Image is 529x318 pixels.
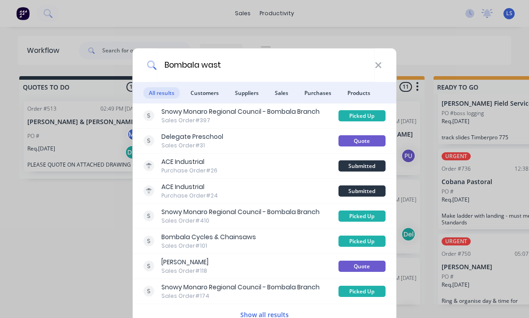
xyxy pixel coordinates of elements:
[230,87,264,99] span: Suppliers
[161,207,320,217] div: Snowy Monaro Regional Council - Bombala Branch
[338,185,386,197] div: Submitted
[161,267,208,275] div: Sales Order #118
[161,242,256,250] div: Sales Order #101
[161,157,217,167] div: ACE Industrial
[338,211,386,222] div: Picked Up
[338,286,386,297] div: Picked Up
[338,261,386,272] div: Quote
[161,292,320,300] div: Sales Order #174
[161,107,320,116] div: Snowy Monaro Regional Council - Bombala Branch
[299,87,337,99] span: Purchases
[269,87,294,99] span: Sales
[161,217,320,225] div: Sales Order #410
[161,167,217,175] div: Purchase Order #26
[185,87,224,99] span: Customers
[161,116,320,125] div: Sales Order #397
[161,232,256,242] div: Bombala Cycles & Chainsaws
[338,110,386,121] div: Picked Up
[161,132,223,142] div: Delegate Preschool
[161,283,320,292] div: Snowy Monaro Regional Council - Bombala Branch
[143,87,180,99] span: All results
[161,142,223,150] div: Sales Order #31
[157,48,375,82] input: Start typing a customer or supplier name to create a new order...
[161,182,218,192] div: ACE Industrial
[342,87,376,99] span: Products
[338,135,386,146] div: Quote
[338,236,386,247] div: Picked Up
[338,160,386,172] div: Submitted
[161,192,218,200] div: Purchase Order #24
[161,258,208,267] div: [PERSON_NAME]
